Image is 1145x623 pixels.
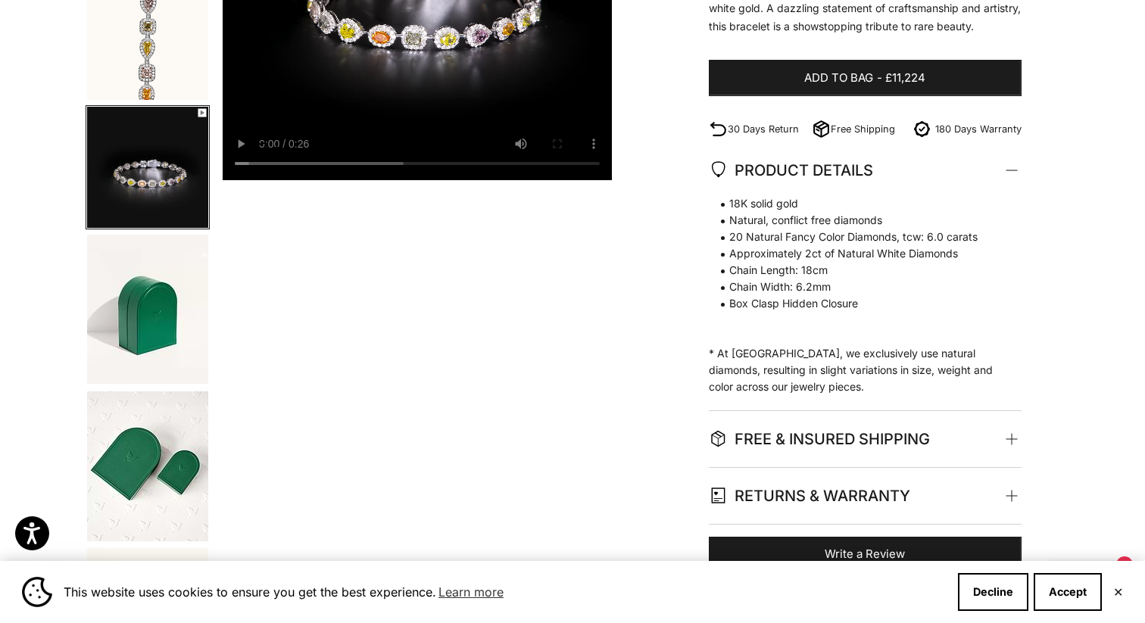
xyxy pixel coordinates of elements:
span: This website uses cookies to ensure you get the best experience. [64,581,946,603]
button: Go to item 5 [86,390,210,543]
span: Approximately 2ct of Natural White Diamonds [709,245,1006,262]
summary: FREE & INSURED SHIPPING [709,411,1022,467]
button: Add to bag-£11,224 [709,60,1022,96]
p: 180 Days Warranty [935,121,1022,137]
summary: PRODUCT DETAILS [709,142,1022,198]
span: 20 Natural Fancy Color Diamonds, tcw: 6.0 carats [709,229,1006,245]
span: Natural, conflict free diamonds [709,212,1006,229]
img: #YellowGold #WhiteGold #RoseGold [87,391,208,541]
p: * At [GEOGRAPHIC_DATA], we exclusively use natural diamonds, resulting in slight variations in si... [709,195,1006,395]
summary: RETURNS & WARRANTY [709,468,1022,524]
span: Chain Length: 18cm [709,262,1006,279]
span: RETURNS & WARRANTY [709,483,910,509]
button: Go to item 4 [86,233,210,385]
span: PRODUCT DETAILS [709,157,873,183]
p: 30 Days Return [728,121,799,137]
img: Cookie banner [22,577,52,607]
span: Add to bag [804,69,873,88]
button: Go to item 3 [86,105,210,229]
span: FREE & INSURED SHIPPING [709,426,930,452]
button: Add to Wishlist [252,135,298,165]
a: Learn more [436,581,506,603]
img: wishlist [252,142,273,157]
span: £11,224 [885,69,925,88]
span: 18K solid gold [709,195,1006,212]
p: Free Shipping [831,121,895,137]
span: Box Clasp Hidden Closure [709,295,1006,312]
span: Chain Width: 6.2mm [709,279,1006,295]
a: Write a Review [709,537,1022,573]
button: Decline [958,573,1028,611]
img: #YellowGold #WhiteGold #RoseGold [87,235,208,384]
button: Accept [1034,573,1102,611]
button: Close [1113,587,1123,597]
